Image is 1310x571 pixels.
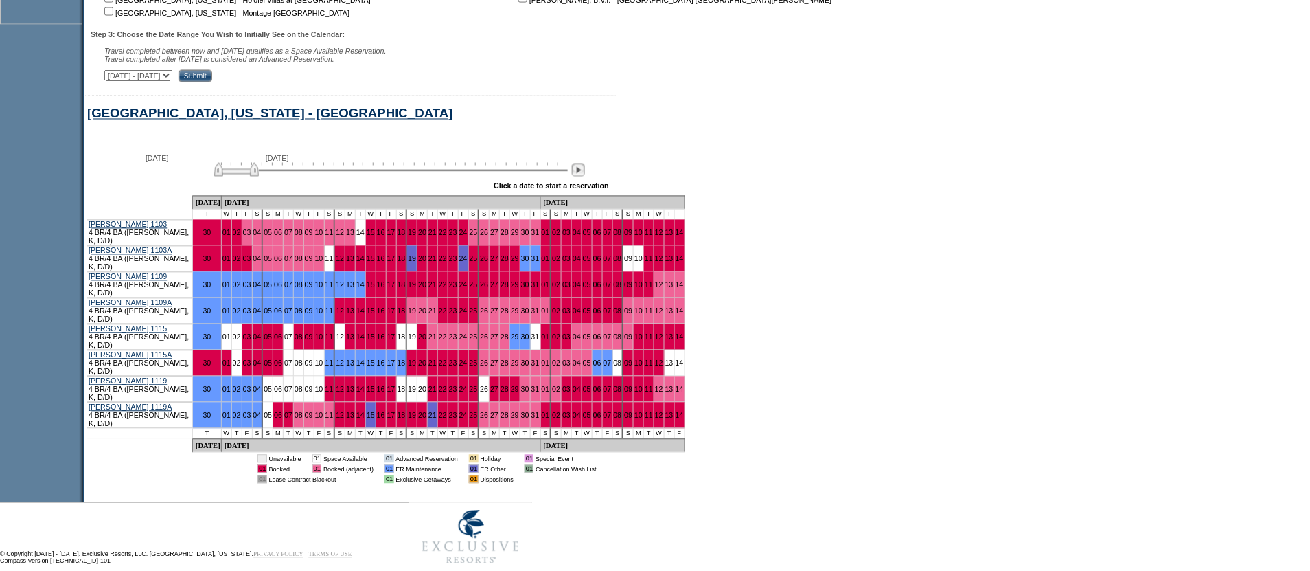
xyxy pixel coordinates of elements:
[634,359,643,368] a: 10
[573,255,581,263] a: 04
[604,359,612,368] a: 07
[336,281,344,289] a: 12
[356,255,365,263] a: 14
[439,255,447,263] a: 22
[624,255,632,263] a: 09
[336,359,344,368] a: 12
[542,229,550,237] a: 01
[439,229,447,237] a: 22
[233,229,241,237] a: 02
[655,255,663,263] a: 12
[655,229,663,237] a: 12
[511,307,519,315] a: 29
[470,307,478,315] a: 25
[480,307,488,315] a: 26
[264,229,272,237] a: 05
[490,333,498,342] a: 27
[233,333,241,342] a: 02
[449,255,457,263] a: 23
[284,359,292,368] a: 07
[284,281,292,289] a: 07
[490,307,498,315] a: 27
[614,333,622,342] a: 08
[253,359,262,368] a: 04
[305,385,313,394] a: 09
[274,255,282,263] a: 06
[562,281,571,289] a: 03
[325,359,334,368] a: 11
[315,229,323,237] a: 10
[501,359,509,368] a: 28
[356,359,365,368] a: 14
[449,359,457,368] a: 23
[89,247,172,255] a: [PERSON_NAME] 1103A
[542,281,550,289] a: 01
[459,255,468,263] a: 24
[346,255,354,263] a: 13
[264,385,272,394] a: 05
[315,307,323,315] a: 10
[645,229,653,237] a: 11
[459,359,468,368] a: 24
[573,307,581,315] a: 04
[449,229,457,237] a: 23
[264,255,272,263] a: 05
[676,255,684,263] a: 14
[511,255,519,263] a: 29
[562,359,571,368] a: 03
[89,325,167,333] a: [PERSON_NAME] 1115
[521,333,529,342] a: 30
[459,333,468,342] a: 24
[387,359,395,368] a: 17
[408,333,416,342] a: 19
[604,229,612,237] a: 07
[521,359,529,368] a: 30
[284,333,292,342] a: 07
[645,281,653,289] a: 11
[634,281,643,289] a: 10
[305,307,313,315] a: 09
[418,229,426,237] a: 20
[295,255,303,263] a: 08
[562,307,571,315] a: 03
[604,281,612,289] a: 07
[325,229,334,237] a: 11
[346,385,354,394] a: 13
[336,385,344,394] a: 12
[243,281,251,289] a: 03
[233,307,241,315] a: 02
[676,333,684,342] a: 14
[356,229,365,237] a: 14
[295,307,303,315] a: 08
[179,70,212,82] input: Submit
[418,281,426,289] a: 20
[387,255,395,263] a: 17
[428,359,437,368] a: 21
[480,333,488,342] a: 26
[89,221,167,229] a: [PERSON_NAME] 1103
[264,359,272,368] a: 05
[203,255,211,263] a: 30
[665,281,674,289] a: 13
[501,307,509,315] a: 28
[470,333,478,342] a: 25
[367,359,375,368] a: 15
[449,307,457,315] a: 23
[439,307,447,315] a: 22
[428,307,437,315] a: 21
[624,359,632,368] a: 09
[676,229,684,237] a: 14
[573,333,581,342] a: 04
[439,359,447,368] a: 22
[398,281,406,289] a: 18
[624,333,632,342] a: 09
[552,307,560,315] a: 02
[346,229,354,237] a: 13
[408,255,416,263] a: 19
[387,229,395,237] a: 17
[552,229,560,237] a: 02
[562,333,571,342] a: 03
[367,281,375,289] a: 15
[284,385,292,394] a: 07
[377,359,385,368] a: 16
